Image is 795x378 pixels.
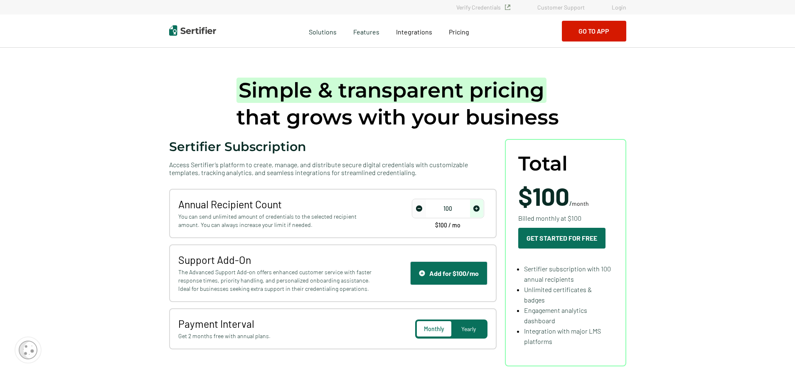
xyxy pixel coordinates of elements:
img: Support Icon [419,270,425,276]
span: $100 / mo [435,222,460,228]
span: month [572,200,589,207]
img: Increase Icon [473,205,480,212]
button: Go to App [562,21,626,41]
a: Pricing [449,26,469,36]
span: Engagement analytics dashboard [524,306,587,324]
span: Monthly [424,325,444,332]
img: Sertifier | Digital Credentialing Platform [169,25,216,36]
img: Decrease Icon [416,205,422,212]
span: Total [518,152,568,175]
span: / [518,183,589,208]
img: Cookie Popup Icon [19,341,37,359]
span: Features [353,26,379,36]
button: Support IconAdd for $100/mo [410,261,487,285]
iframe: Chat Widget [753,338,795,378]
span: increase number [470,200,483,217]
h1: that grows with your business [236,77,559,131]
img: Verified [505,5,510,10]
span: Pricing [449,28,469,36]
span: Sertifier subscription with 100 annual recipients [524,265,611,283]
span: decrease number [413,200,426,217]
span: Get 2 months free with annual plans. [178,332,374,340]
span: Annual Recipient Count [178,198,374,210]
span: Integrations [396,28,432,36]
span: Solutions [309,26,337,36]
span: Yearly [461,325,476,332]
span: Support Add-On [178,254,374,266]
span: $100 [518,181,569,211]
span: Billed monthly at $100 [518,213,581,223]
span: The Advanced Support Add-on offers enhanced customer service with faster response times, priority... [178,268,374,293]
a: Verify Credentials [456,4,510,11]
span: Access Sertifier’s platform to create, manage, and distribute secure digital credentials with cus... [169,161,497,176]
a: Customer Support [537,4,585,11]
div: Add for $100/mo [419,269,479,277]
span: You can send unlimited amount of credentials to the selected recipient amount. You can always inc... [178,212,374,229]
span: Sertifier Subscription [169,139,306,154]
span: Payment Interval [178,317,374,330]
span: Integration with major LMS platforms [524,327,601,345]
span: Simple & transparent pricing [236,78,546,103]
span: Unlimited certificates & badges [524,285,592,304]
button: Get Started For Free [518,228,605,249]
a: Integrations [396,26,432,36]
a: Login [612,4,626,11]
